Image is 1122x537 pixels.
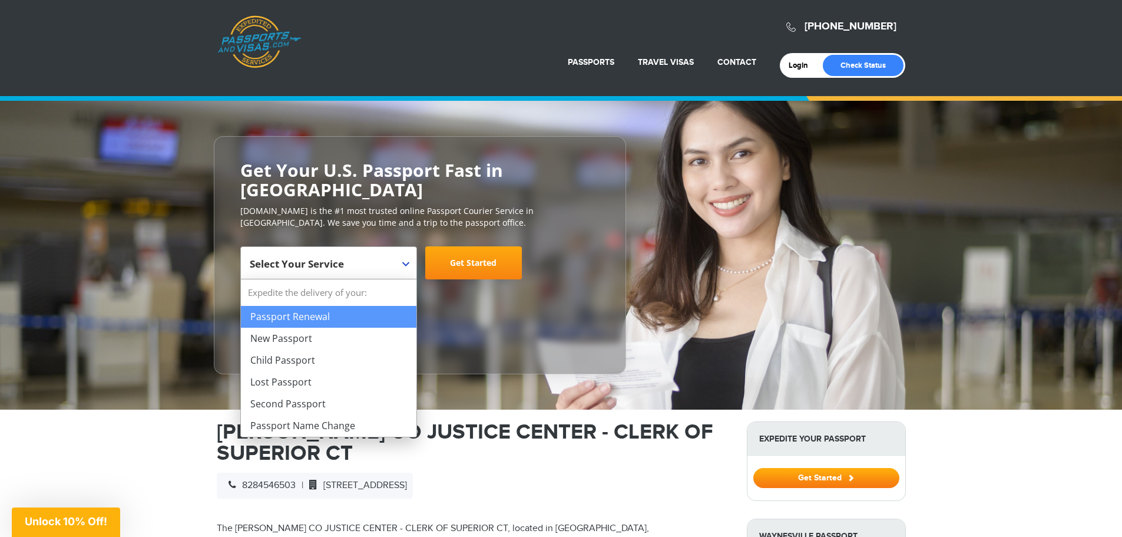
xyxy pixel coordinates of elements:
[25,515,107,528] span: Unlock 10% Off!
[241,415,416,437] li: Passport Name Change
[223,480,296,491] span: 8284546503
[638,57,694,67] a: Travel Visas
[217,473,413,499] div: |
[717,57,756,67] a: Contact
[241,350,416,371] li: Child Passport
[217,421,729,464] h1: [PERSON_NAME] CO JUSTICE CENTER - CLERK OF SUPERIOR CT
[568,57,614,67] a: Passports
[241,328,416,350] li: New Passport
[789,61,816,70] a: Login
[425,246,522,279] a: Get Started
[241,306,416,328] li: Passport Renewal
[250,251,405,284] span: Select Your Service
[240,205,600,229] p: [DOMAIN_NAME] is the #1 most trusted online Passport Courier Service in [GEOGRAPHIC_DATA]. We sav...
[241,393,416,415] li: Second Passport
[12,508,120,537] div: Unlock 10% Off!
[805,20,896,33] a: [PHONE_NUMBER]
[753,473,899,482] a: Get Started
[240,246,417,279] span: Select Your Service
[823,55,903,76] a: Check Status
[250,257,344,271] span: Select Your Service
[303,480,407,491] span: [STREET_ADDRESS]
[241,279,416,306] strong: Expedite the delivery of your:
[240,160,600,199] h2: Get Your U.S. Passport Fast in [GEOGRAPHIC_DATA]
[747,422,905,456] strong: Expedite Your Passport
[753,468,899,488] button: Get Started
[240,285,600,297] span: Starting at $199 + government fees
[241,371,416,393] li: Lost Passport
[217,15,301,68] a: Passports & [DOMAIN_NAME]
[241,279,416,437] li: Expedite the delivery of your:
